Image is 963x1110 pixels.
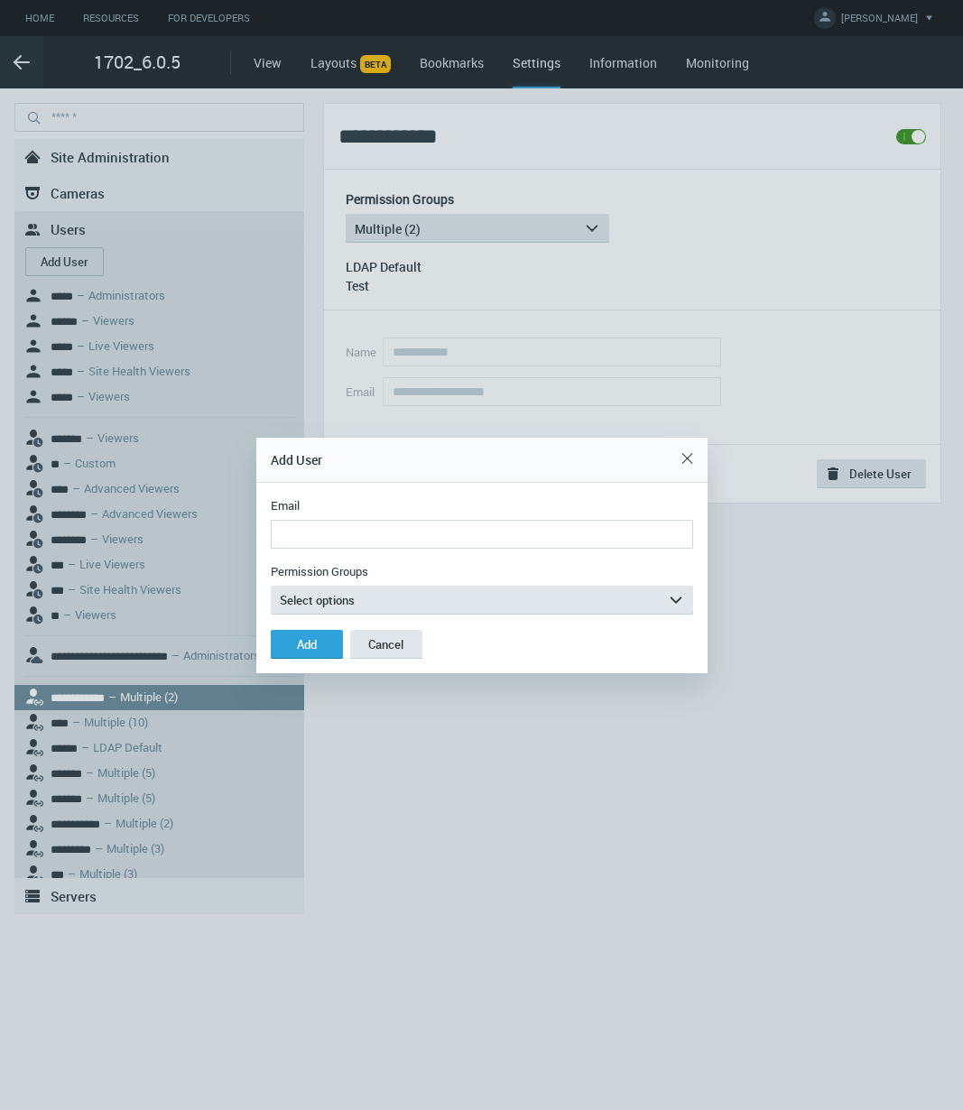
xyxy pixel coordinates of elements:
[673,444,702,473] button: Close
[271,630,343,659] button: Add
[350,630,422,659] button: Cancel
[271,564,368,578] label: Permission Groups
[280,592,355,608] span: Select options
[297,637,317,652] div: Add
[271,586,693,615] button: Select options
[271,498,300,513] label: Email
[271,449,322,471] h1: Add User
